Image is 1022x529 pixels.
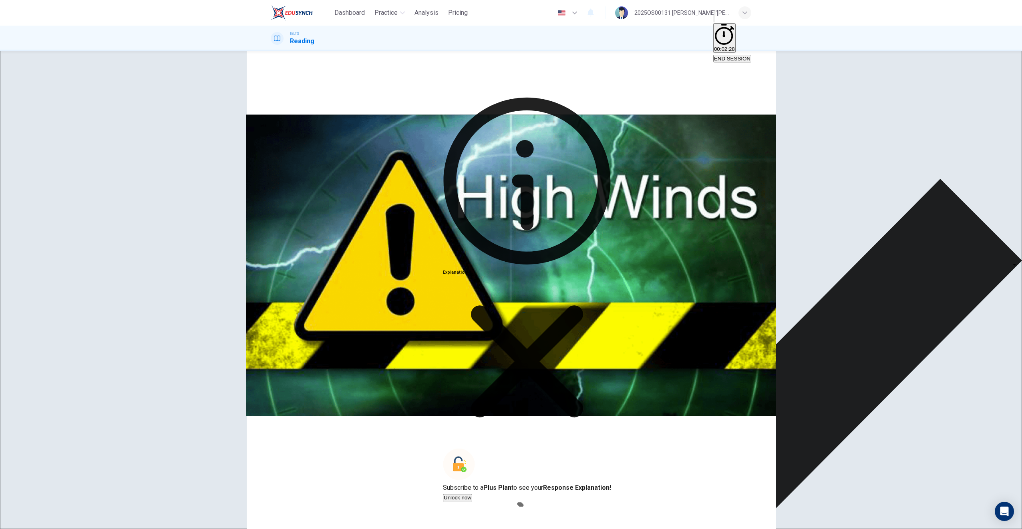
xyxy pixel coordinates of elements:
img: EduSynch logo [271,5,313,21]
p: Subscribe to a to see your [443,483,611,493]
strong: Plus Plan [483,484,511,491]
button: Unlock now [443,494,472,501]
span: IELTS [290,31,299,36]
div: Open Intercom Messenger [995,502,1014,521]
span: 00:02:28 [714,46,735,52]
h1: Reading [290,36,314,46]
span: Dashboard [334,8,365,18]
strong: Response Explanation! [543,484,611,491]
div: Mute [713,14,751,23]
img: Profile picture [615,6,628,19]
div: Hide [713,23,751,54]
div: 2025OS00131 [PERSON_NAME]'[PERSON_NAME] B HAMIZAN [634,8,729,18]
span: Pricing [448,8,468,18]
h6: Explanation [443,268,611,277]
span: Practice [374,8,398,18]
span: END SESSION [714,56,750,62]
img: en [557,10,567,16]
span: Analysis [414,8,439,18]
